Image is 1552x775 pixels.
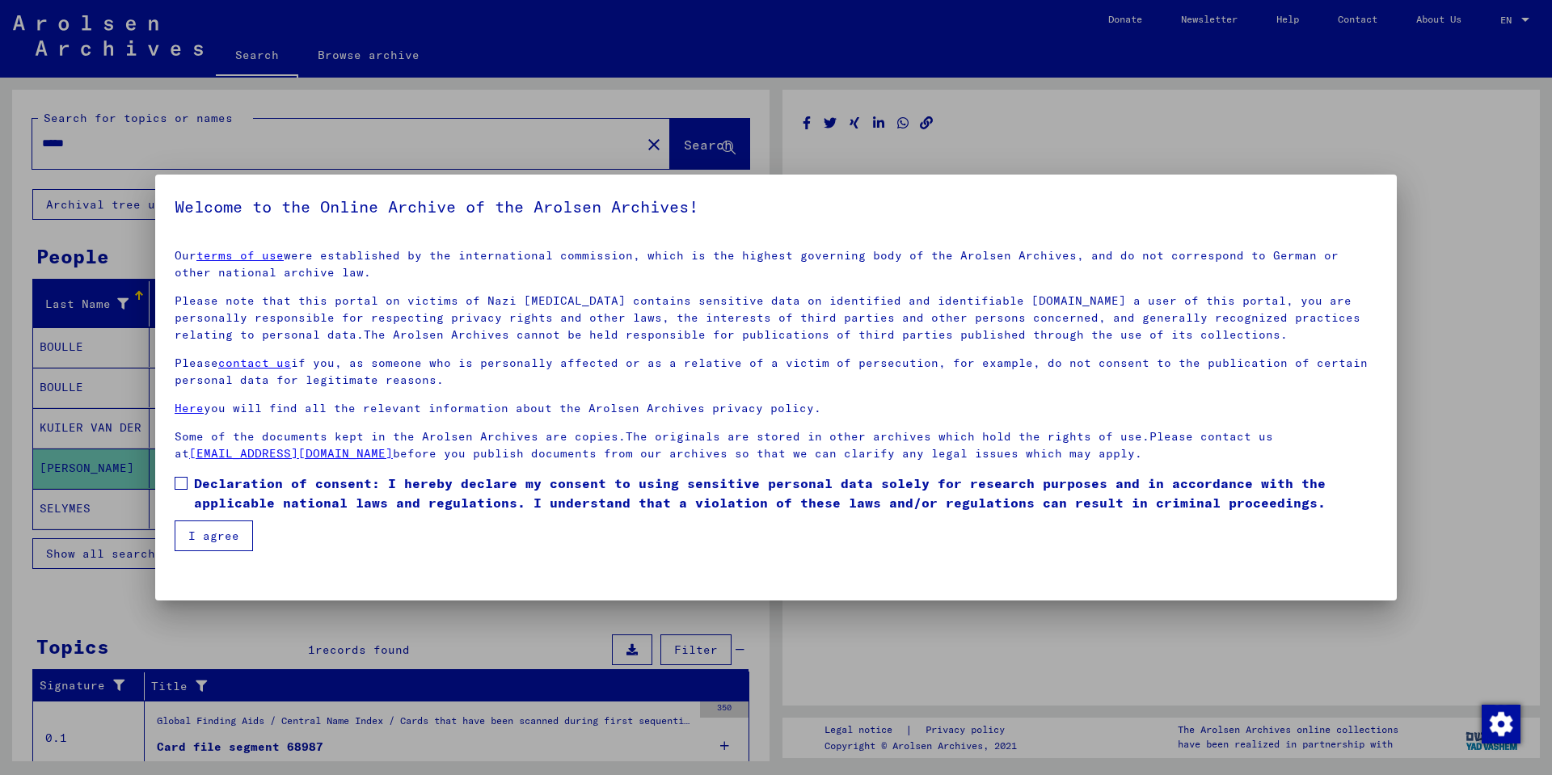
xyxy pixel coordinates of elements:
h5: Welcome to the Online Archive of the Arolsen Archives! [175,194,1377,220]
p: you will find all the relevant information about the Arolsen Archives privacy policy. [175,400,1377,417]
span: Declaration of consent: I hereby declare my consent to using sensitive personal data solely for r... [194,474,1377,512]
img: Change consent [1482,705,1520,743]
p: Please note that this portal on victims of Nazi [MEDICAL_DATA] contains sensitive data on identif... [175,293,1377,343]
a: Here [175,401,204,415]
a: contact us [218,356,291,370]
a: terms of use [196,248,284,263]
button: I agree [175,520,253,551]
p: Please if you, as someone who is personally affected or as a relative of a victim of persecution,... [175,355,1377,389]
a: [EMAIL_ADDRESS][DOMAIN_NAME] [189,446,393,461]
p: Some of the documents kept in the Arolsen Archives are copies.The originals are stored in other a... [175,428,1377,462]
p: Our were established by the international commission, which is the highest governing body of the ... [175,247,1377,281]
